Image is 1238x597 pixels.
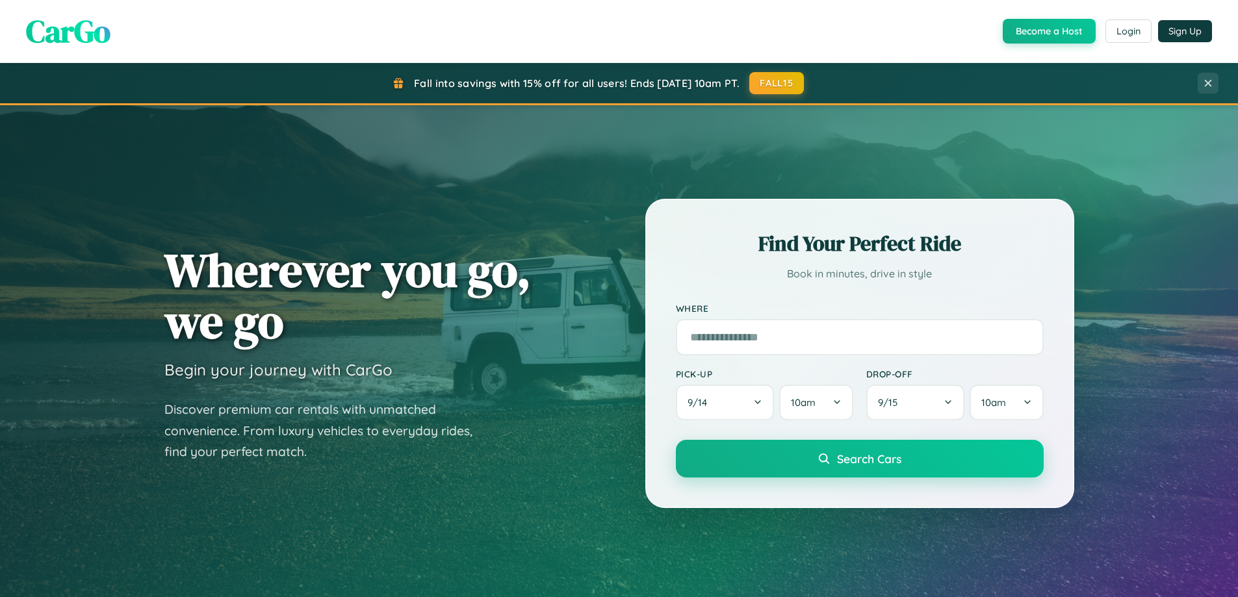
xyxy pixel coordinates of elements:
[676,385,775,420] button: 9/14
[837,451,901,466] span: Search Cars
[1158,20,1212,42] button: Sign Up
[676,368,853,379] label: Pick-up
[676,440,1044,477] button: Search Cars
[26,10,110,53] span: CarGo
[749,72,804,94] button: FALL15
[164,360,393,379] h3: Begin your journey with CarGo
[779,385,853,420] button: 10am
[164,244,531,347] h1: Wherever you go, we go
[866,385,965,420] button: 9/15
[676,264,1044,283] p: Book in minutes, drive in style
[1003,19,1096,44] button: Become a Host
[676,229,1044,258] h2: Find Your Perfect Ride
[981,396,1006,409] span: 10am
[791,396,816,409] span: 10am
[164,399,489,463] p: Discover premium car rentals with unmatched convenience. From luxury vehicles to everyday rides, ...
[688,396,714,409] span: 9 / 14
[414,77,740,90] span: Fall into savings with 15% off for all users! Ends [DATE] 10am PT.
[676,303,1044,314] label: Where
[1105,19,1152,43] button: Login
[878,396,904,409] span: 9 / 15
[866,368,1044,379] label: Drop-off
[970,385,1043,420] button: 10am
